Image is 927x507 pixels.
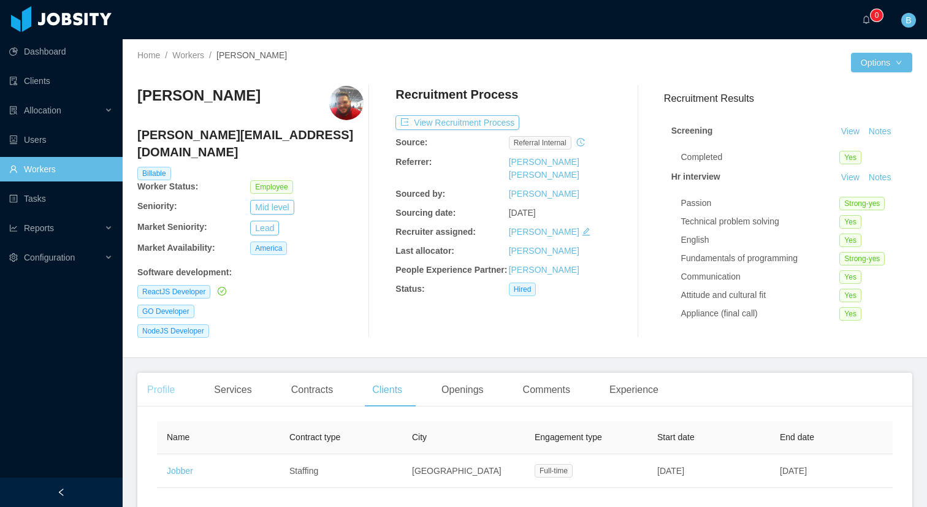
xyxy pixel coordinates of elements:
[395,189,445,199] b: Sourced by:
[509,227,579,237] a: [PERSON_NAME]
[329,86,364,120] img: b97a64d6-903c-4fbe-8736-1a7a32b6e104_664f90f5785bc-400w.png
[204,373,261,407] div: Services
[24,253,75,262] span: Configuration
[167,432,189,442] span: Name
[681,307,840,320] div: Appliance (final call)
[281,373,343,407] div: Contracts
[681,234,840,246] div: English
[172,50,204,60] a: Workers
[509,136,571,150] span: Referral internal
[681,197,840,210] div: Passion
[671,172,720,181] strong: Hr interview
[137,126,364,161] h4: [PERSON_NAME][EMAIL_ADDRESS][DOMAIN_NAME]
[395,246,454,256] b: Last allocator:
[137,201,177,211] b: Seniority:
[412,432,427,442] span: City
[289,466,318,476] span: Staffing
[24,223,54,233] span: Reports
[209,50,212,60] span: /
[432,373,494,407] div: Openings
[681,215,840,228] div: Technical problem solving
[780,466,807,476] span: [DATE]
[165,50,167,60] span: /
[216,50,287,60] span: [PERSON_NAME]
[864,170,896,185] button: Notes
[362,373,412,407] div: Clients
[582,227,590,236] i: icon: edit
[780,432,814,442] span: End date
[509,157,579,180] a: [PERSON_NAME] [PERSON_NAME]
[250,242,287,255] span: America
[137,373,185,407] div: Profile
[9,253,18,262] i: icon: setting
[600,373,668,407] div: Experience
[9,186,113,211] a: icon: profileTasks
[9,69,113,93] a: icon: auditClients
[289,432,340,442] span: Contract type
[218,287,226,295] i: icon: check-circle
[664,91,912,106] h3: Recruitment Results
[9,157,113,181] a: icon: userWorkers
[250,221,279,235] button: Lead
[509,246,579,256] a: [PERSON_NAME]
[395,137,427,147] b: Source:
[576,138,585,147] i: icon: history
[839,197,885,210] span: Strong-yes
[24,105,61,115] span: Allocation
[681,270,840,283] div: Communication
[862,15,871,24] i: icon: bell
[839,252,885,265] span: Strong-yes
[839,307,861,321] span: Yes
[395,265,507,275] b: People Experience Partner:
[906,13,911,28] span: B
[137,267,232,277] b: Software development :
[657,466,684,476] span: [DATE]
[509,265,579,275] a: [PERSON_NAME]
[137,285,210,299] span: ReactJS Developer
[871,9,883,21] sup: 0
[215,286,226,296] a: icon: check-circle
[535,432,602,442] span: Engagement type
[137,324,209,338] span: NodeJS Developer
[851,53,912,72] button: Optionsicon: down
[167,466,193,476] a: Jobber
[395,86,518,103] h4: Recruitment Process
[839,151,861,164] span: Yes
[9,128,113,152] a: icon: robotUsers
[839,215,861,229] span: Yes
[839,234,861,247] span: Yes
[839,289,861,302] span: Yes
[671,126,713,135] strong: Screening
[137,50,160,60] a: Home
[395,157,432,167] b: Referrer:
[9,224,18,232] i: icon: line-chart
[402,454,525,488] td: [GEOGRAPHIC_DATA]
[509,208,536,218] span: [DATE]
[837,172,864,182] a: View
[837,126,864,136] a: View
[137,167,171,180] span: Billable
[395,227,476,237] b: Recruiter assigned:
[657,432,695,442] span: Start date
[509,283,536,296] span: Hired
[137,181,198,191] b: Worker Status:
[509,189,579,199] a: [PERSON_NAME]
[395,208,456,218] b: Sourcing date:
[395,284,424,294] b: Status:
[137,86,261,105] h3: [PERSON_NAME]
[681,151,840,164] div: Completed
[395,118,519,128] a: icon: exportView Recruitment Process
[9,106,18,115] i: icon: solution
[250,200,294,215] button: Mid level
[535,464,573,478] span: Full-time
[864,124,896,139] button: Notes
[395,115,519,130] button: icon: exportView Recruitment Process
[250,180,292,194] span: Employee
[9,39,113,64] a: icon: pie-chartDashboard
[681,289,840,302] div: Attitude and cultural fit
[137,305,194,318] span: GO Developer
[513,373,580,407] div: Comments
[681,252,840,265] div: Fundamentals of programming
[137,222,207,232] b: Market Seniority:
[839,270,861,284] span: Yes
